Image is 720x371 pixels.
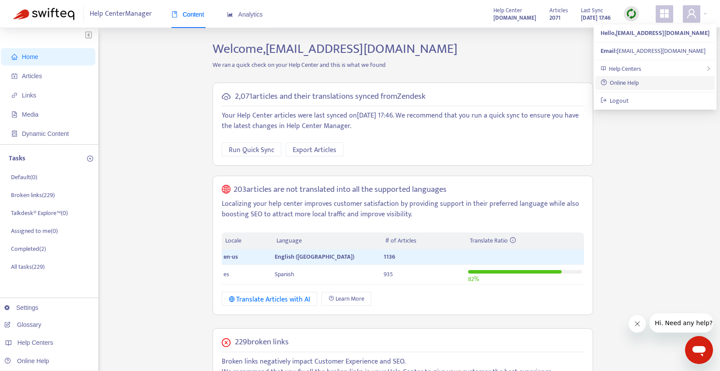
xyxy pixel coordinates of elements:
span: home [11,54,17,60]
span: link [11,92,17,98]
span: user [686,8,697,19]
strong: Email: [601,46,617,56]
span: 82 % [468,274,479,284]
strong: 2071 [549,13,560,23]
span: close-circle [222,338,231,347]
iframe: Button to launch messaging window [685,336,713,364]
span: Help Centers [609,64,641,74]
button: Translate Articles with AI [222,292,318,306]
p: Default ( 0 ) [11,173,37,182]
img: Swifteq [13,8,74,20]
h5: 203 articles are not translated into all the supported languages [234,185,447,195]
div: Translate Ratio [470,236,580,246]
span: Help Center [493,6,522,15]
strong: Hello, [EMAIL_ADDRESS][DOMAIN_NAME] [601,28,710,38]
span: es [224,269,229,279]
p: Assigned to me ( 0 ) [11,226,58,236]
span: Run Quick Sync [229,145,274,156]
span: Home [22,53,38,60]
th: Locale [222,232,273,250]
span: 935 [384,269,393,279]
span: Last Sync [581,6,603,15]
span: area-chart [227,11,233,17]
span: Content [171,11,204,18]
span: book [171,11,178,17]
span: Analytics [227,11,263,18]
span: Export Articles [293,145,336,156]
p: We ran a quick check on your Help Center and this is what we found [206,60,600,69]
span: Help Centers [17,339,53,346]
span: Learn More [336,294,364,304]
span: global [222,185,231,195]
span: Links [22,92,36,99]
span: cloud-sync [222,92,231,101]
strong: [DATE] 17:46 [581,13,611,23]
span: Articles [549,6,568,15]
span: Welcome, [EMAIL_ADDRESS][DOMAIN_NAME] [213,38,458,60]
p: Localizing your help center improves customer satisfaction by providing support in their preferre... [222,199,584,220]
iframe: Close message [629,315,646,333]
span: Articles [22,73,42,80]
p: All tasks ( 229 ) [11,262,45,271]
h5: 229 broken links [235,337,289,347]
span: appstore [659,8,670,19]
button: Run Quick Sync [222,142,281,156]
a: Logout [601,96,629,106]
span: Dynamic Content [22,130,69,137]
span: Spanish [275,269,294,279]
span: en-us [224,252,238,262]
span: 1136 [384,252,395,262]
a: Settings [4,304,38,311]
a: [DOMAIN_NAME] [493,13,536,23]
p: Completed ( 2 ) [11,244,46,253]
a: Glossary [4,321,41,328]
span: right [706,66,711,71]
a: Online Help [601,78,639,88]
th: Language [273,232,381,250]
span: Help Center Manager [90,6,152,22]
p: Broken links ( 229 ) [11,191,55,200]
span: English ([GEOGRAPHIC_DATA]) [275,252,354,262]
p: Tasks [9,153,25,164]
div: [EMAIL_ADDRESS][DOMAIN_NAME] [601,46,710,56]
a: Learn More [322,292,371,306]
a: Online Help [4,357,49,364]
span: plus-circle [87,156,93,162]
th: # of Articles [382,232,466,250]
p: Talkdesk® Explore™ ( 0 ) [11,208,68,218]
iframe: Message from company [650,313,713,333]
span: file-image [11,111,17,118]
p: Your Help Center articles were last synced on [DATE] 17:46 . We recommend that you run a quick sy... [222,111,584,132]
img: sync.dc5367851b00ba804db3.png [626,8,637,19]
button: Export Articles [286,142,343,156]
span: container [11,131,17,137]
div: Translate Articles with AI [229,294,311,305]
span: account-book [11,73,17,79]
h5: 2,071 articles and their translations synced from Zendesk [235,92,426,102]
span: Media [22,111,38,118]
